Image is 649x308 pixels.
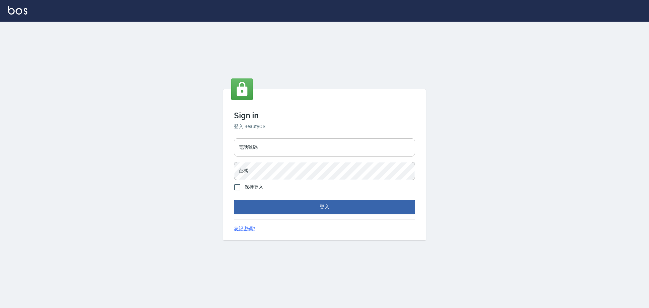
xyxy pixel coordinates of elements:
[234,200,415,214] button: 登入
[234,123,415,130] h6: 登入 BeautyOS
[244,184,263,191] span: 保持登入
[234,111,415,120] h3: Sign in
[8,6,27,15] img: Logo
[234,225,255,232] a: 忘記密碼?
